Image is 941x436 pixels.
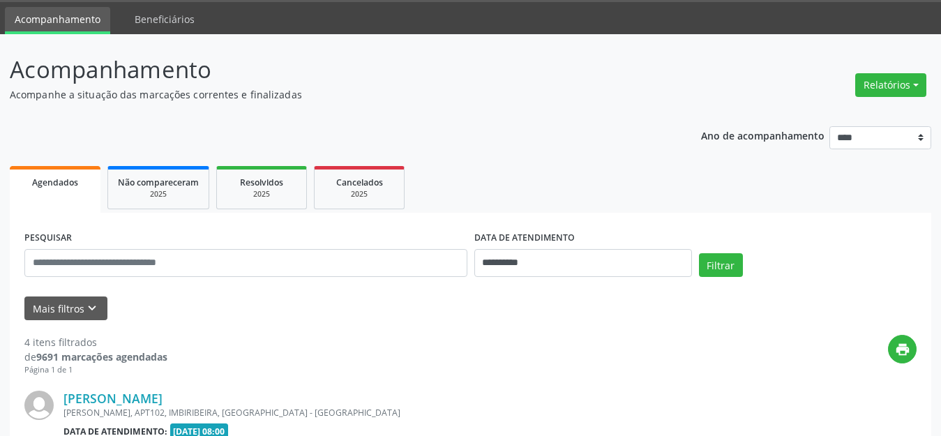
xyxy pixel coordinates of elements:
div: Página 1 de 1 [24,364,167,376]
div: de [24,349,167,364]
span: Não compareceram [118,176,199,188]
i: print [895,342,910,357]
img: img [24,391,54,420]
span: Agendados [32,176,78,188]
div: 2025 [227,189,296,200]
div: 4 itens filtrados [24,335,167,349]
label: PESQUISAR [24,227,72,249]
button: Mais filtroskeyboard_arrow_down [24,296,107,321]
a: [PERSON_NAME] [63,391,163,406]
i: keyboard_arrow_down [84,301,100,316]
div: [PERSON_NAME], APT102, IMBIRIBEIRA, [GEOGRAPHIC_DATA] - [GEOGRAPHIC_DATA] [63,407,707,419]
span: Cancelados [336,176,383,188]
button: Relatórios [855,73,926,97]
a: Beneficiários [125,7,204,31]
span: Resolvidos [240,176,283,188]
label: DATA DE ATENDIMENTO [474,227,575,249]
p: Acompanhe a situação das marcações correntes e finalizadas [10,87,655,102]
button: print [888,335,917,363]
div: 2025 [118,189,199,200]
strong: 9691 marcações agendadas [36,350,167,363]
div: 2025 [324,189,394,200]
p: Acompanhamento [10,52,655,87]
button: Filtrar [699,253,743,277]
p: Ano de acompanhamento [701,126,825,144]
a: Acompanhamento [5,7,110,34]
